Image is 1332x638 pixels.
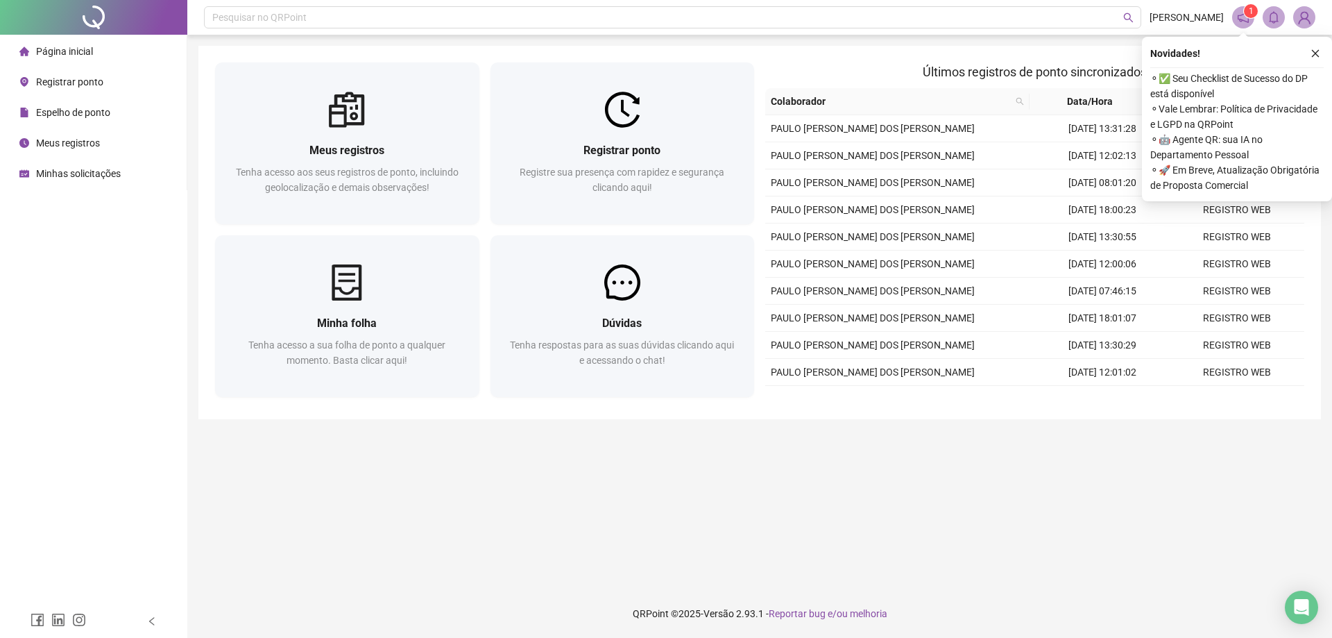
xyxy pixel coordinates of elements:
span: home [19,47,29,56]
span: ⚬ 🚀 Em Breve, Atualização Obrigatória de Proposta Comercial [1150,162,1324,193]
td: [DATE] 13:30:29 [1035,332,1170,359]
span: left [147,616,157,626]
img: 93606 [1294,7,1315,28]
span: search [1016,97,1024,106]
span: PAULO [PERSON_NAME] DOS [PERSON_NAME] [771,177,975,188]
span: Página inicial [36,46,93,57]
td: [DATE] 12:02:13 [1035,142,1170,169]
span: ⚬ 🤖 Agente QR: sua IA no Departamento Pessoal [1150,132,1324,162]
th: Data/Hora [1030,88,1162,115]
span: Meus registros [309,144,384,157]
td: REGISTRO WEB [1170,278,1304,305]
td: [DATE] 12:00:06 [1035,251,1170,278]
sup: 1 [1244,4,1258,18]
span: bell [1267,11,1280,24]
span: clock-circle [19,138,29,148]
a: DúvidasTenha respostas para as suas dúvidas clicando aqui e acessando o chat! [490,235,755,397]
span: Tenha respostas para as suas dúvidas clicando aqui e acessando o chat! [510,339,734,366]
td: [DATE] 13:30:55 [1035,224,1170,251]
td: [DATE] 18:00:23 [1035,196,1170,224]
span: close [1310,49,1320,58]
span: ⚬ ✅ Seu Checklist de Sucesso do DP está disponível [1150,71,1324,101]
span: Meus registros [36,137,100,149]
footer: QRPoint © 2025 - 2.93.1 - [187,589,1332,638]
span: Últimos registros de ponto sincronizados [923,65,1147,79]
span: Registrar ponto [36,76,103,87]
td: REGISTRO WEB [1170,196,1304,224]
span: PAULO [PERSON_NAME] DOS [PERSON_NAME] [771,150,975,161]
td: REGISTRO WEB [1170,224,1304,251]
td: REGISTRO WEB [1170,332,1304,359]
span: search [1123,12,1134,23]
span: notification [1237,11,1249,24]
span: file [19,108,29,117]
td: REGISTRO WEB [1170,386,1304,413]
span: Minhas solicitações [36,168,121,179]
td: [DATE] 08:01:20 [1035,169,1170,196]
span: schedule [19,169,29,178]
span: PAULO [PERSON_NAME] DOS [PERSON_NAME] [771,123,975,134]
span: search [1013,91,1027,112]
span: Novidades ! [1150,46,1200,61]
td: [DATE] 13:31:28 [1035,115,1170,142]
td: [DATE] 18:01:07 [1035,305,1170,332]
span: PAULO [PERSON_NAME] DOS [PERSON_NAME] [771,285,975,296]
a: Meus registrosTenha acesso aos seus registros de ponto, incluindo geolocalização e demais observa... [215,62,479,224]
span: Versão [703,608,734,619]
span: Data/Hora [1035,94,1145,109]
td: REGISTRO WEB [1170,359,1304,386]
span: 1 [1249,6,1254,16]
span: PAULO [PERSON_NAME] DOS [PERSON_NAME] [771,339,975,351]
td: REGISTRO WEB [1170,305,1304,332]
span: Registre sua presença com rapidez e segurança clicando aqui! [520,167,724,193]
span: [PERSON_NAME] [1150,10,1224,25]
a: Minha folhaTenha acesso a sua folha de ponto a qualquer momento. Basta clicar aqui! [215,235,479,397]
span: Reportar bug e/ou melhoria [769,608,887,619]
td: [DATE] 07:46:15 [1035,278,1170,305]
span: linkedin [51,613,65,627]
td: [DATE] 07:50:30 [1035,386,1170,413]
span: Tenha acesso aos seus registros de ponto, incluindo geolocalização e demais observações! [236,167,459,193]
span: Dúvidas [602,317,642,330]
span: Espelho de ponto [36,107,110,118]
span: Tenha acesso a sua folha de ponto a qualquer momento. Basta clicar aqui! [248,339,445,366]
span: PAULO [PERSON_NAME] DOS [PERSON_NAME] [771,367,975,378]
span: Registrar ponto [583,144,660,157]
span: environment [19,77,29,87]
span: PAULO [PERSON_NAME] DOS [PERSON_NAME] [771,231,975,242]
span: PAULO [PERSON_NAME] DOS [PERSON_NAME] [771,312,975,324]
td: REGISTRO WEB [1170,251,1304,278]
td: [DATE] 12:01:02 [1035,359,1170,386]
a: Registrar pontoRegistre sua presença com rapidez e segurança clicando aqui! [490,62,755,224]
span: PAULO [PERSON_NAME] DOS [PERSON_NAME] [771,258,975,269]
span: facebook [31,613,44,627]
span: Minha folha [317,317,377,330]
span: ⚬ Vale Lembrar: Política de Privacidade e LGPD na QRPoint [1150,101,1324,132]
span: PAULO [PERSON_NAME] DOS [PERSON_NAME] [771,204,975,215]
span: instagram [72,613,86,627]
div: Open Intercom Messenger [1285,591,1318,624]
span: Colaborador [771,94,1010,109]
